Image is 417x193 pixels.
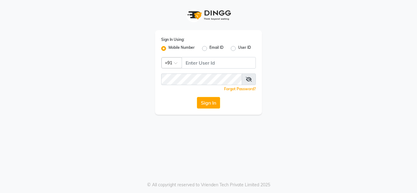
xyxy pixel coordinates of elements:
input: Username [182,57,256,69]
label: User ID [238,45,251,52]
a: Forgot Password? [224,87,256,91]
input: Username [161,73,242,85]
img: logo1.svg [184,6,233,24]
button: Sign In [197,97,220,109]
label: Sign In Using: [161,37,184,42]
label: Mobile Number [169,45,195,52]
label: Email ID [209,45,223,52]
